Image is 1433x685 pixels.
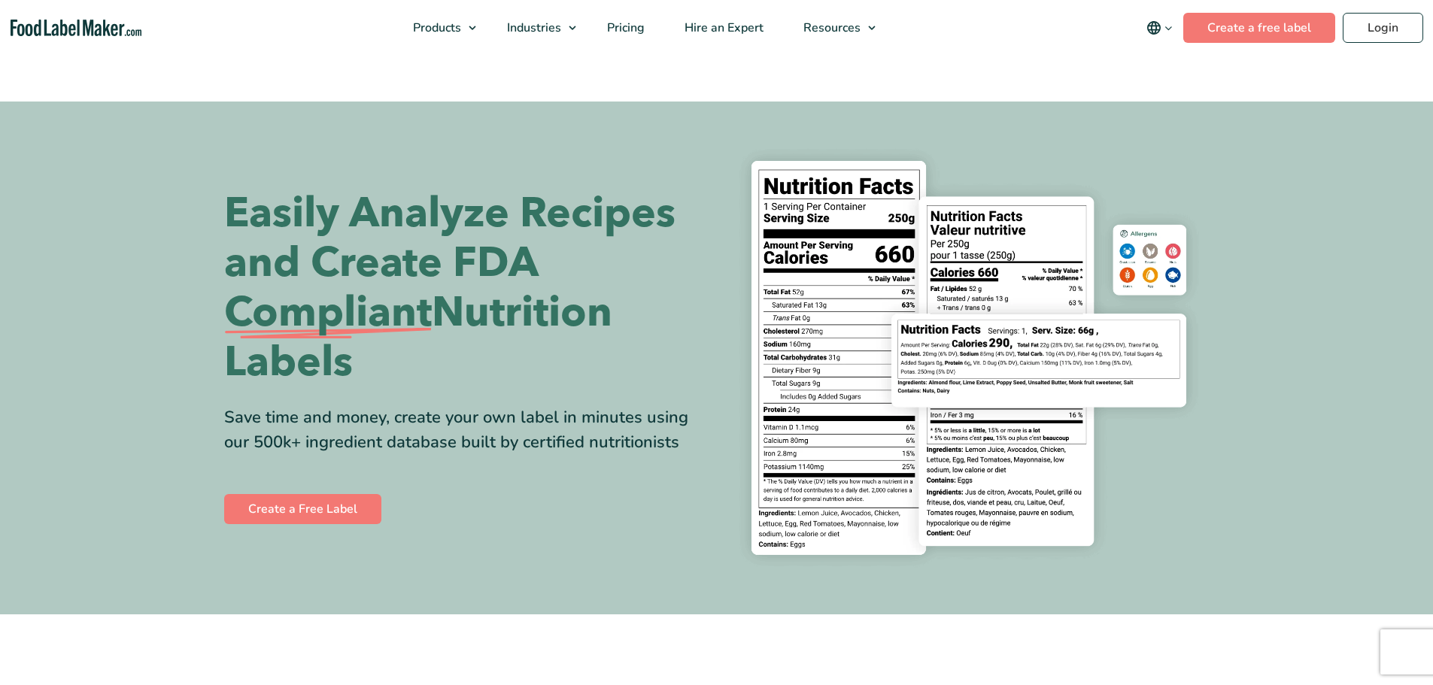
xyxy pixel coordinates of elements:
span: Resources [799,20,862,36]
span: Industries [502,20,563,36]
span: Pricing [603,20,646,36]
span: Hire an Expert [680,20,765,36]
h1: Easily Analyze Recipes and Create FDA Nutrition Labels [224,189,706,387]
span: Compliant [224,288,432,338]
div: Save time and money, create your own label in minutes using our 500k+ ingredient database built b... [224,405,706,455]
a: Login [1343,13,1423,43]
a: Create a Free Label [224,494,381,524]
a: Create a free label [1183,13,1335,43]
span: Products [408,20,463,36]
